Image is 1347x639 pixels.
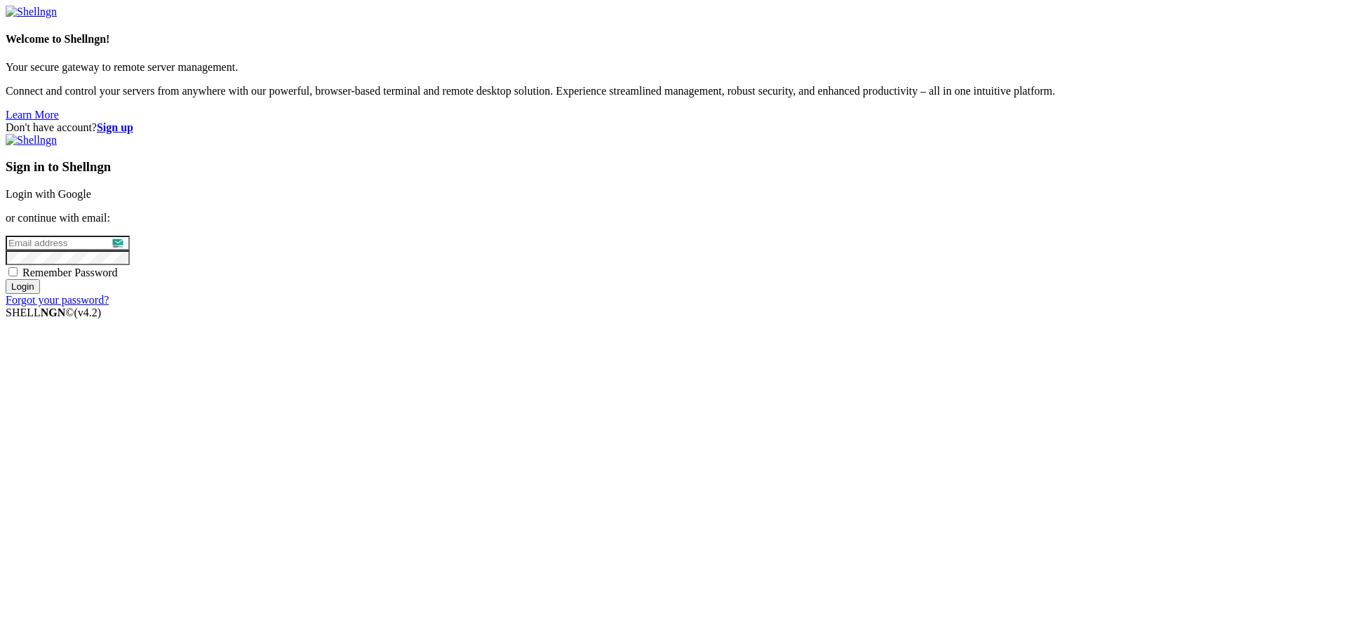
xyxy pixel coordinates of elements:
a: Forgot your password? [6,294,109,306]
input: Email address [6,236,130,250]
input: Remember Password [8,267,18,276]
span: SHELL © [6,307,101,318]
h3: Sign in to Shellngn [6,159,1341,175]
a: Login with Google [6,188,91,200]
p: Connect and control your servers from anywhere with our powerful, browser-based terminal and remo... [6,85,1341,97]
input: Login [6,279,40,294]
p: or continue with email: [6,212,1341,224]
a: Learn More [6,109,59,121]
h4: Welcome to Shellngn! [6,33,1341,46]
img: Shellngn [6,134,57,147]
b: NGN [41,307,66,318]
a: Sign up [97,121,133,133]
img: Shellngn [6,6,57,18]
p: Your secure gateway to remote server management. [6,61,1341,74]
span: 4.2.0 [74,307,102,318]
div: Don't have account? [6,121,1341,134]
span: Remember Password [22,267,118,278]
